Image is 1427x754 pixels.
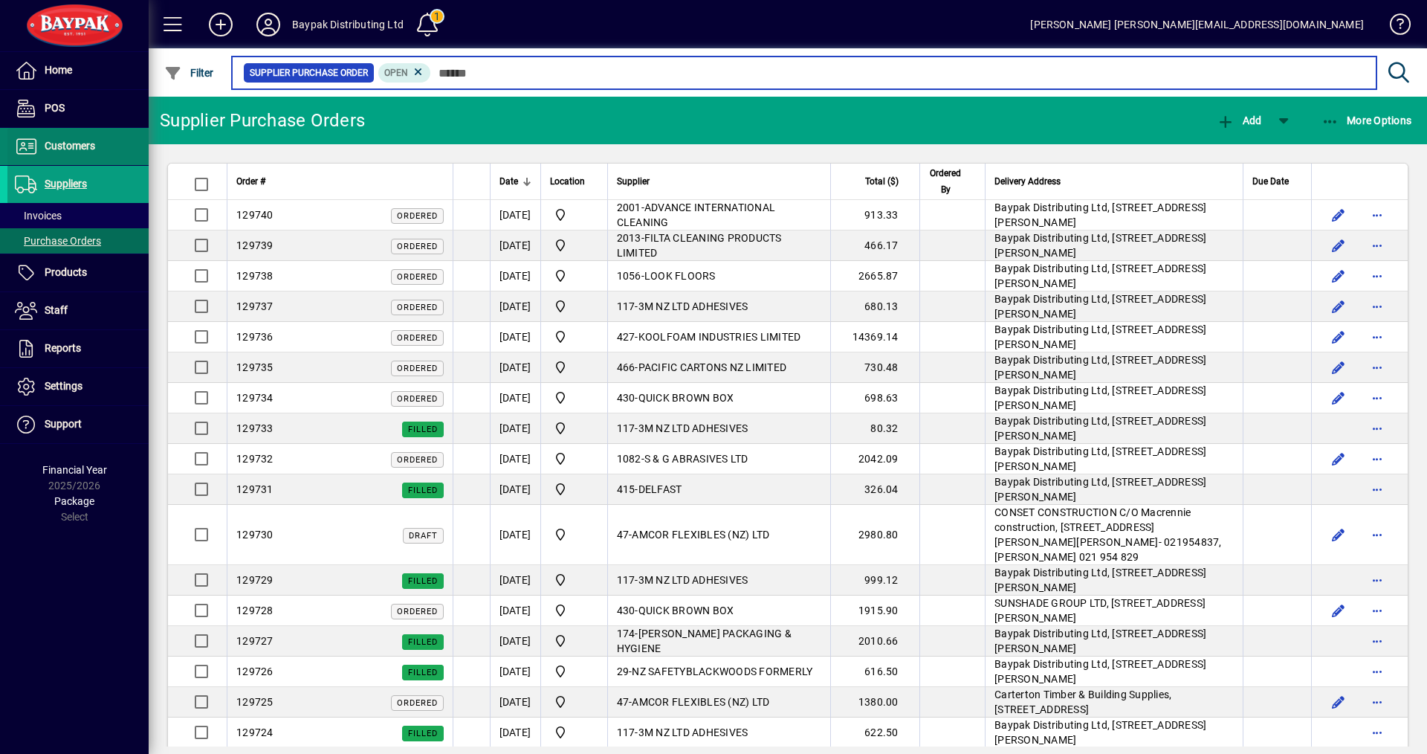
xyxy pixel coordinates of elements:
[617,453,641,465] span: 1082
[236,331,274,343] span: 129736
[830,626,919,657] td: 2010.66
[607,322,830,352] td: -
[830,718,919,748] td: 622.50
[830,231,919,261] td: 466.17
[985,231,1243,261] td: Baypak Distributing Ltd, [STREET_ADDRESS][PERSON_NAME]
[638,300,748,312] span: 3M NZ LTD ADHESIVES
[550,267,598,285] span: Baypak - Onekawa
[164,67,214,79] span: Filter
[830,261,919,291] td: 2665.87
[1327,447,1350,471] button: Edit
[607,444,830,474] td: -
[499,173,518,190] span: Date
[45,342,81,354] span: Reports
[54,495,94,507] span: Package
[985,505,1243,565] td: CONSET CONSTRUCTION C/O Macrennie construction, [STREET_ADDRESS][PERSON_NAME][PERSON_NAME]- 02195...
[236,300,274,312] span: 129737
[45,266,87,278] span: Products
[7,406,149,443] a: Support
[1365,523,1389,547] button: More options
[236,605,274,616] span: 129728
[607,565,830,596] td: -
[490,231,540,261] td: [DATE]
[397,303,438,312] span: Ordered
[550,632,598,650] span: Baypak - Onekawa
[607,352,830,383] td: -
[638,574,748,586] span: 3M NZ LTD ADHESIVES
[1327,599,1350,622] button: Edit
[7,128,149,165] a: Customers
[408,425,438,434] span: Filled
[638,483,682,495] span: DELFAST
[550,724,598,741] span: Baypak - Onekawa
[7,90,149,127] a: POS
[1252,173,1302,190] div: Due Date
[985,657,1243,687] td: Baypak Distributing Ltd, [STREET_ADDRESS][PERSON_NAME]
[550,571,598,589] span: Baypak - Onekawa
[397,698,438,708] span: Ordered
[830,505,919,565] td: 2980.80
[830,352,919,383] td: 730.48
[638,422,748,434] span: 3M NZ LTD ADHESIVES
[985,261,1243,291] td: Baypak Distributing Ltd, [STREET_ADDRESS][PERSON_NAME]
[1252,173,1289,190] span: Due Date
[378,63,431,83] mat-chip: Completion Status: Open
[1365,629,1389,653] button: More options
[607,657,830,687] td: -
[985,291,1243,322] td: Baypak Distributing Ltd, [STREET_ADDRESS][PERSON_NAME]
[1365,599,1389,622] button: More options
[7,203,149,228] a: Invoices
[830,565,919,596] td: 999.12
[985,626,1243,657] td: Baypak Distributing Ltd, [STREET_ADDRESS][PERSON_NAME]
[632,696,769,708] span: AMCOR FLEXIBLES (NZ) LTD
[617,232,641,244] span: 2013
[1365,416,1389,440] button: More options
[236,270,274,282] span: 129738
[607,200,830,231] td: -
[45,380,82,392] span: Settings
[490,291,540,322] td: [DATE]
[1327,233,1350,257] button: Edit
[985,718,1243,748] td: Baypak Distributing Ltd, [STREET_ADDRESS][PERSON_NAME]
[490,322,540,352] td: [DATE]
[250,65,368,80] span: Supplier Purchase Order
[550,173,585,190] span: Location
[550,526,598,544] span: Amcor Airport Oaks
[7,228,149,254] a: Purchase Orders
[1327,690,1350,714] button: Edit
[830,291,919,322] td: 680.13
[397,394,438,404] span: Ordered
[490,596,540,626] td: [DATE]
[607,596,830,626] td: -
[490,261,540,291] td: [DATE]
[236,696,274,708] span: 129725
[830,687,919,718] td: 1380.00
[408,668,438,677] span: Filled
[550,297,598,315] span: Baypak - Onekawa
[160,109,365,132] div: Supplier Purchase Orders
[607,231,830,261] td: -
[7,292,149,329] a: Staff
[161,59,218,86] button: Filter
[617,666,630,677] span: 29
[1365,386,1389,410] button: More options
[830,200,919,231] td: 913.33
[1327,355,1350,379] button: Edit
[490,444,540,474] td: [DATE]
[550,358,598,376] span: Baypak - Onekawa
[607,687,830,718] td: -
[617,422,635,434] span: 117
[550,389,598,407] span: Baypak - Onekawa
[617,173,650,190] span: Supplier
[830,444,919,474] td: 2042.09
[236,173,265,190] span: Order #
[617,202,641,213] span: 2001
[617,270,641,282] span: 1056
[490,200,540,231] td: [DATE]
[550,328,598,346] span: Baypak - Onekawa
[490,626,540,657] td: [DATE]
[985,596,1243,626] td: SUNSHADE GROUP LTD, [STREET_ADDRESS][PERSON_NAME]
[1327,294,1350,318] button: Edit
[408,486,438,495] span: Filled
[236,483,274,495] span: 129731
